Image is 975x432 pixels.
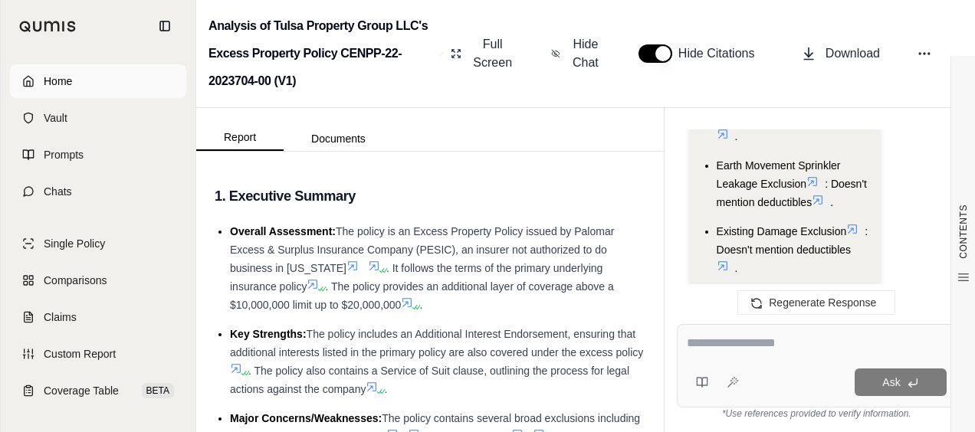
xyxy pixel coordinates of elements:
span: Ask [882,376,900,388]
span: CONTENTS [957,205,970,259]
span: . [419,299,422,311]
span: BETA [142,383,174,398]
a: Coverage TableBETA [10,374,186,407]
div: *Use references provided to verify information. [677,407,957,420]
span: : Doesn't mention deductibles [717,225,868,256]
span: Coverage Table [44,383,119,398]
span: Comparisons [44,273,107,288]
span: Home [44,74,72,89]
span: Download [826,44,880,63]
span: . The policy provides an additional layer of coverage above a $10,000,000 limit up to $20,000,000 [230,280,614,311]
span: . [735,130,738,142]
button: Report [196,125,284,151]
span: Hide Citations [678,44,764,63]
span: Hide Chat [570,35,602,72]
a: Vault [10,101,186,135]
button: Ask [855,368,947,396]
button: Full Screen [445,29,520,78]
span: Earth Movement Sprinkler Leakage Exclusion [717,159,841,190]
button: Collapse sidebar [153,14,177,38]
button: Hide Chat [545,29,608,78]
span: . The policy also contains a Service of Suit clause, outlining the process for legal actions agai... [230,365,629,395]
span: Overall Assessment: [230,225,336,237]
span: Single Policy [44,236,105,251]
img: Qumis Logo [19,21,77,32]
span: . [830,196,833,208]
span: Prompts [44,147,84,162]
span: . [384,383,387,395]
span: Major Concerns/Weaknesses: [230,412,382,424]
span: Vault [44,110,67,126]
span: The policy includes an Additional Interest Endorsement, ensuring that additional interests listed... [230,328,643,358]
button: Download [795,38,886,69]
a: Comparisons [10,263,186,297]
span: . It follows the terms of the primary underlying insurance policy [230,262,602,293]
span: The policy is an Excess Property Policy issued by Palomar Excess & Surplus Insurance Company (PES... [230,225,614,274]
span: Chats [44,184,72,199]
span: . [735,262,738,274]
span: Claims [44,309,77,325]
a: Single Policy [10,227,186,260]
a: Custom Report [10,337,186,371]
span: Full Screen [471,35,514,72]
span: Regenerate Response [769,296,876,309]
h2: Analysis of Tulsa Property Group LLC's Excess Property Policy CENPP-22-2023704-00 (V1) [208,12,433,95]
a: Chats [10,175,186,208]
span: Existing Damage Exclusion [717,225,847,237]
span: Key Strengths: [230,328,307,340]
a: Claims [10,300,186,334]
button: Regenerate Response [737,290,895,315]
h3: 1. Executive Summary [215,182,645,210]
a: Prompts [10,138,186,172]
button: Documents [284,126,393,151]
span: Custom Report [44,346,116,362]
span: : Doesn't mention deductibles [717,178,867,208]
a: Home [10,64,186,98]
